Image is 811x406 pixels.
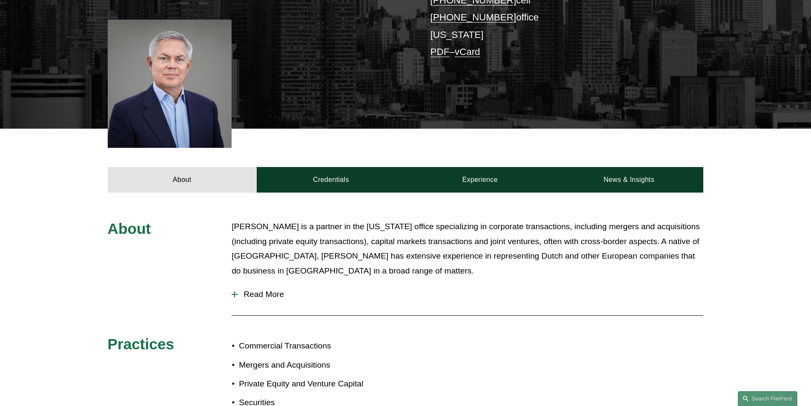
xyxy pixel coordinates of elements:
[108,167,257,193] a: About
[239,358,405,373] p: Mergers and Acquisitions
[239,377,405,392] p: Private Equity and Venture Capital
[108,220,151,237] span: About
[554,167,703,193] a: News & Insights
[232,219,703,278] p: [PERSON_NAME] is a partner in the [US_STATE] office specializing in corporate transactions, inclu...
[257,167,406,193] a: Credentials
[406,167,555,193] a: Experience
[430,12,516,23] a: [PHONE_NUMBER]
[455,46,480,57] a: vCard
[232,283,703,305] button: Read More
[108,336,175,352] span: Practices
[738,391,797,406] a: Search this site
[238,290,703,299] span: Read More
[239,339,405,354] p: Commercial Transactions
[430,46,450,57] a: PDF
